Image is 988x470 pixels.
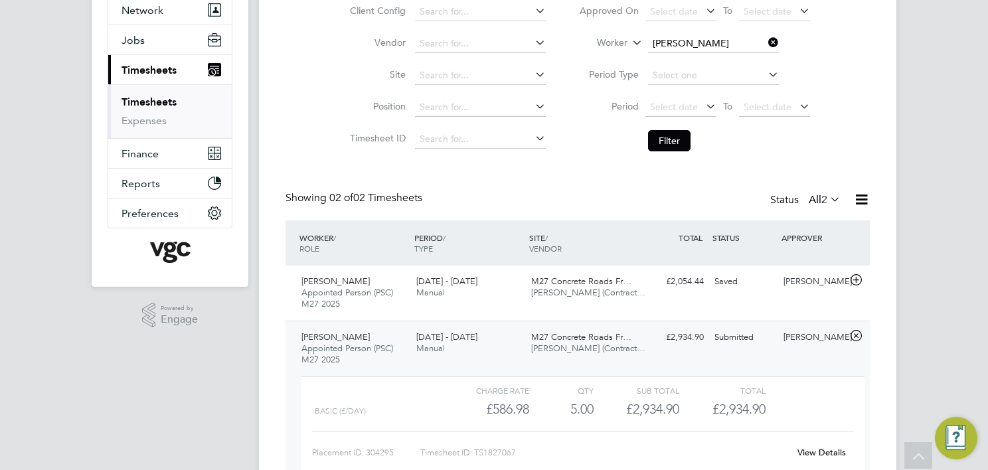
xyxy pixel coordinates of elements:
span: Engage [161,314,198,325]
label: Timesheet ID [346,132,406,144]
span: [PERSON_NAME] [301,275,370,287]
span: [DATE] - [DATE] [416,275,477,287]
a: Timesheets [122,96,177,108]
input: Search for... [415,98,546,117]
span: / [333,232,336,243]
div: Saved [709,271,778,293]
div: Charge rate [444,382,529,398]
input: Search for... [415,3,546,21]
span: [PERSON_NAME] (Contract… [531,287,645,298]
div: Timesheets [108,84,232,138]
button: Engage Resource Center [935,417,977,459]
span: Powered by [161,303,198,314]
div: Showing [286,191,425,205]
div: £2,934.90 [640,327,709,349]
span: VENDOR [529,243,562,254]
span: Select date [744,101,791,113]
span: [PERSON_NAME] [301,331,370,343]
span: M27 Concrete Roads Fr… [531,331,631,343]
div: 5.00 [529,398,594,420]
span: Jobs [122,34,145,46]
input: Search for... [415,35,546,53]
label: Period [579,100,639,112]
input: Search for... [648,35,779,53]
span: M27 Concrete Roads Fr… [531,275,631,287]
input: Search for... [415,130,546,149]
span: Network [122,4,163,17]
button: Preferences [108,198,232,228]
span: / [443,232,446,243]
div: SITE [526,226,641,260]
span: 2 [821,193,827,206]
label: Worker [568,37,627,50]
div: WORKER [296,226,411,260]
a: Go to home page [108,242,232,263]
label: Client Config [346,5,406,17]
span: Basic (£/day) [315,406,366,416]
button: Timesheets [108,55,232,84]
button: Filter [648,130,691,151]
span: TYPE [414,243,433,254]
div: Sub Total [594,382,679,398]
span: 02 of [329,191,353,204]
button: Finance [108,139,232,168]
div: QTY [529,382,594,398]
span: ROLE [299,243,319,254]
span: 02 Timesheets [329,191,422,204]
a: View Details [797,447,846,458]
div: [PERSON_NAME] [778,327,847,349]
div: APPROVER [778,226,847,250]
span: Preferences [122,207,179,220]
span: Select date [744,5,791,17]
div: £2,934.90 [594,398,679,420]
label: Site [346,68,406,80]
label: All [809,193,841,206]
label: Position [346,100,406,112]
span: Appointed Person (PSC) M27 2025 [301,287,393,309]
div: Timesheet ID: TS1827067 [420,442,789,463]
label: Vendor [346,37,406,48]
span: Reports [122,177,160,190]
div: [PERSON_NAME] [778,271,847,293]
input: Search for... [415,66,546,85]
span: Finance [122,147,159,160]
a: Powered byEngage [142,303,199,328]
div: Submitted [709,327,778,349]
a: Expenses [122,114,167,127]
span: / [545,232,548,243]
span: Select date [650,101,698,113]
img: vgcgroup-logo-retina.png [150,242,191,263]
button: Jobs [108,25,232,54]
label: Period Type [579,68,639,80]
span: Select date [650,5,698,17]
span: Manual [416,287,445,298]
div: PERIOD [411,226,526,260]
span: £2,934.90 [712,401,766,417]
span: To [719,2,736,19]
label: Approved On [579,5,639,17]
span: Appointed Person (PSC) M27 2025 [301,343,393,365]
span: [PERSON_NAME] (Contract… [531,343,645,354]
div: £2,054.44 [640,271,709,293]
div: Placement ID: 304295 [312,442,420,463]
span: Timesheets [122,64,177,76]
input: Select one [648,66,779,85]
span: TOTAL [679,232,702,243]
span: Manual [416,343,445,354]
span: [DATE] - [DATE] [416,331,477,343]
div: STATUS [709,226,778,250]
div: £586.98 [444,398,529,420]
div: Total [679,382,765,398]
button: Reports [108,169,232,198]
span: To [719,98,736,115]
div: Status [770,191,843,210]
